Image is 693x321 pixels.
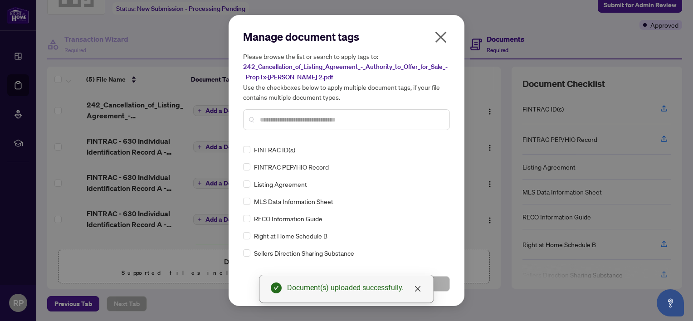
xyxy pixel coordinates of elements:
[254,145,295,155] span: FINTRAC ID(s)
[254,214,322,224] span: RECO Information Guide
[413,284,423,294] a: Close
[254,179,307,189] span: Listing Agreement
[271,282,282,293] span: check-circle
[254,162,329,172] span: FINTRAC PEP/HIO Record
[414,285,421,292] span: close
[243,63,448,81] span: 242_Cancellation_of_Listing_Agreement_-_Authority_to_Offer_for_Sale_-_PropTx-[PERSON_NAME] 2.pdf
[254,248,354,258] span: Sellers Direction Sharing Substance
[254,196,333,206] span: MLS Data Information Sheet
[434,30,448,44] span: close
[243,276,344,292] button: Cancel
[254,231,327,241] span: Right at Home Schedule B
[657,289,684,316] button: Open asap
[243,51,450,102] h5: Please browse the list or search to apply tags to: Use the checkboxes below to apply multiple doc...
[243,29,450,44] h2: Manage document tags
[287,282,422,293] div: Document(s) uploaded successfully.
